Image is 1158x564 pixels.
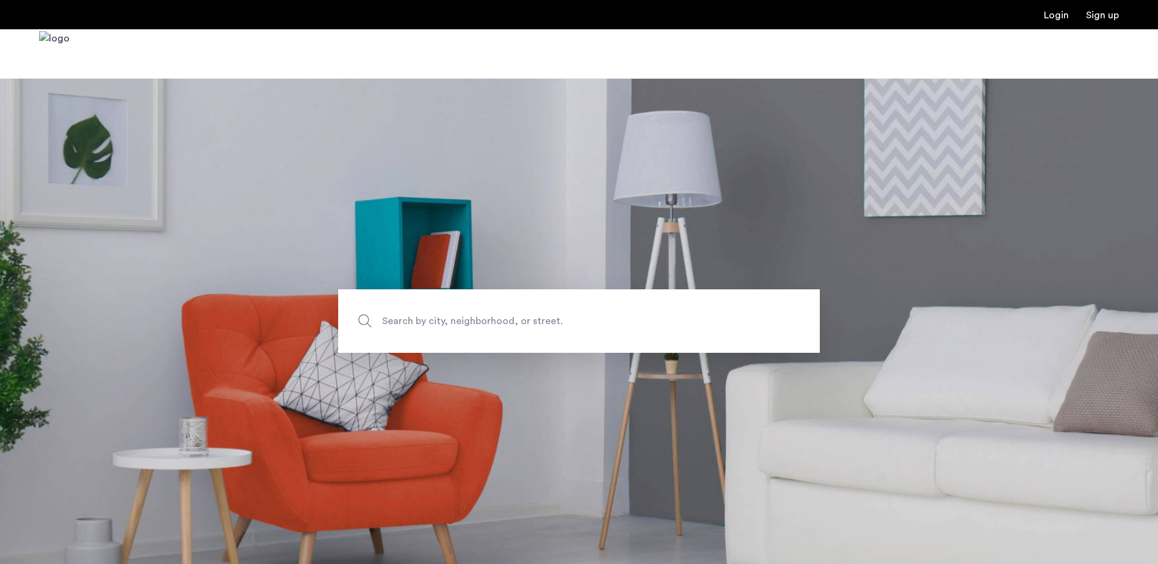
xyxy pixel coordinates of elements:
[338,289,820,353] input: Apartment Search
[39,31,70,77] a: Cazamio Logo
[1086,10,1119,20] a: Registration
[39,31,70,77] img: logo
[1044,10,1069,20] a: Login
[382,313,719,330] span: Search by city, neighborhood, or street.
